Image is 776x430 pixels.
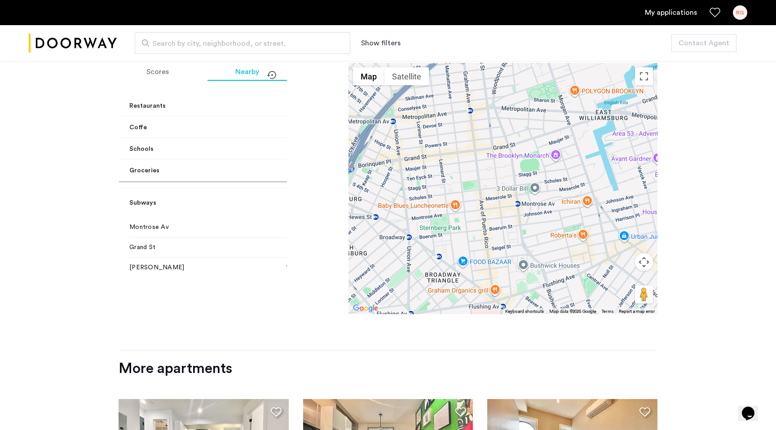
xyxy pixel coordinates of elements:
[351,303,380,314] a: Open this area in Google Maps (opens a new window)
[710,7,720,18] a: Favorites
[384,67,429,85] button: Show satellite imagery
[273,263,332,272] div: 10 min walk
[273,243,332,252] div: 5 min walk
[119,360,657,377] div: More apartments
[635,285,653,303] button: Drag Pegman onto the map to open Street View
[135,32,350,54] input: Apartment Search
[146,68,169,75] span: Scores
[351,303,380,314] img: Google
[129,243,267,252] span: Grand St
[119,160,343,181] mat-expansion-panel-header: Groceries
[602,308,613,315] a: Terms (opens in new tab)
[645,7,697,18] a: My application
[129,145,321,154] mat-panel-title: Schools
[619,308,655,315] a: Report a map error
[129,123,321,132] mat-panel-title: Coffe
[129,198,321,208] mat-panel-title: Subways
[153,38,325,49] span: Search by city, neighborhood, or street.
[733,5,747,20] div: RG
[129,101,321,111] mat-panel-title: Restaurants
[119,138,343,160] mat-expansion-panel-header: Schools
[119,117,343,138] mat-expansion-panel-header: Coffe
[671,34,736,52] button: button
[635,253,653,271] button: Map camera controls
[361,38,401,48] button: Show or hide filters
[119,95,343,117] mat-expansion-panel-header: Restaurants
[738,394,767,421] iframe: chat widget
[273,223,332,232] div: 2 min walk
[129,223,267,232] span: Montrose Av
[353,67,384,85] button: Show street map
[129,166,321,176] mat-panel-title: Groceries
[119,189,343,217] mat-expansion-panel-header: Subways
[129,263,267,272] span: [PERSON_NAME]
[29,26,117,60] img: logo
[635,67,653,85] button: Toggle fullscreen view
[29,26,117,60] a: Cazamio logo
[505,308,544,315] button: Keyboard shortcuts
[679,38,729,48] span: Contact Agent
[235,68,259,75] span: Nearby
[549,309,596,314] span: Map data ©2025 Google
